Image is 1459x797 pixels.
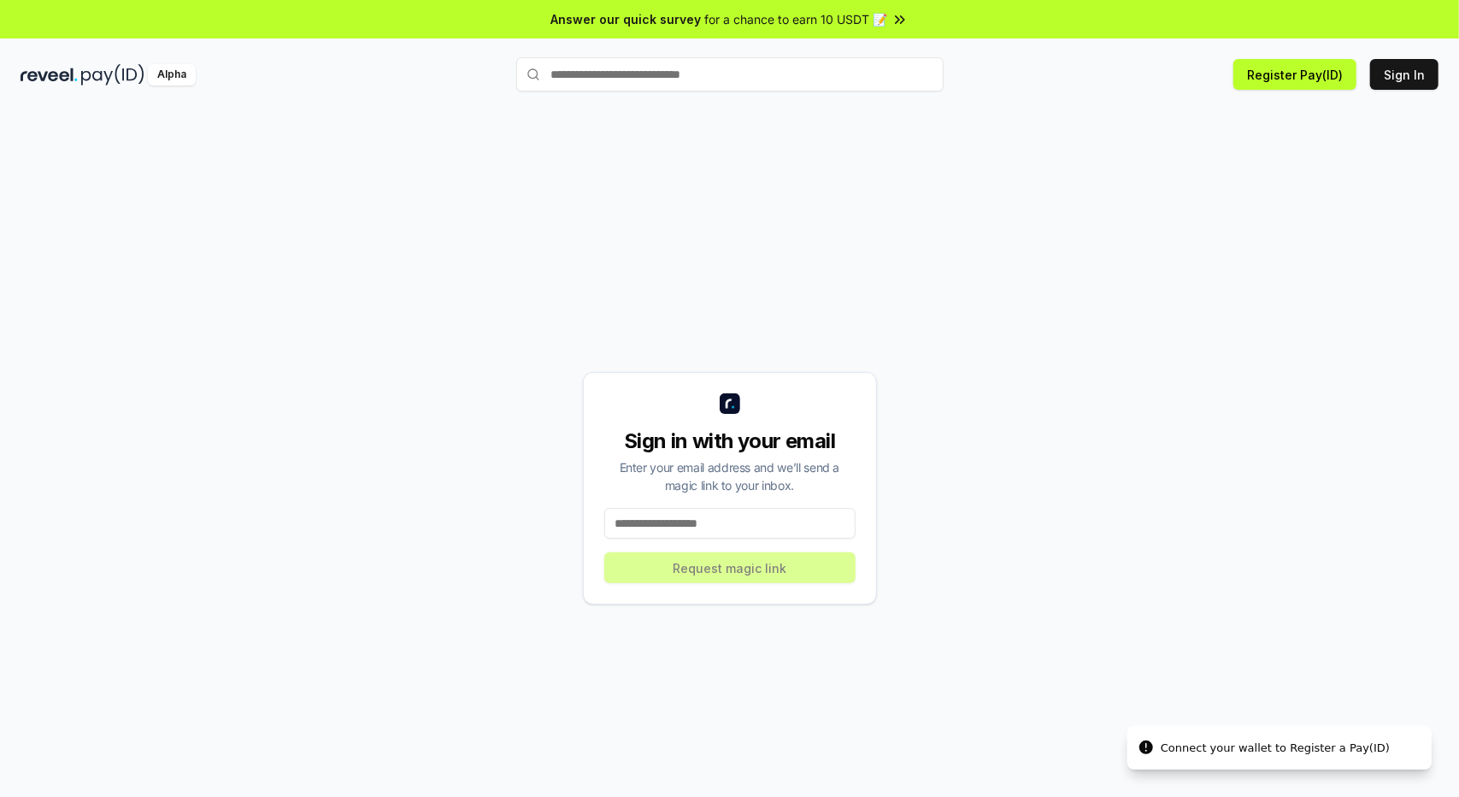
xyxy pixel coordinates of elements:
span: Answer our quick survey [551,10,702,28]
span: for a chance to earn 10 USDT 📝 [705,10,888,28]
img: pay_id [81,64,144,86]
div: Connect your wallet to Register a Pay(ID) [1161,740,1390,757]
div: Alpha [148,64,196,86]
img: reveel_dark [21,64,78,86]
button: Sign In [1370,59,1438,90]
button: Register Pay(ID) [1233,59,1356,90]
div: Sign in with your email [604,428,856,455]
img: logo_small [720,393,740,414]
div: Enter your email address and we’ll send a magic link to your inbox. [604,458,856,494]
